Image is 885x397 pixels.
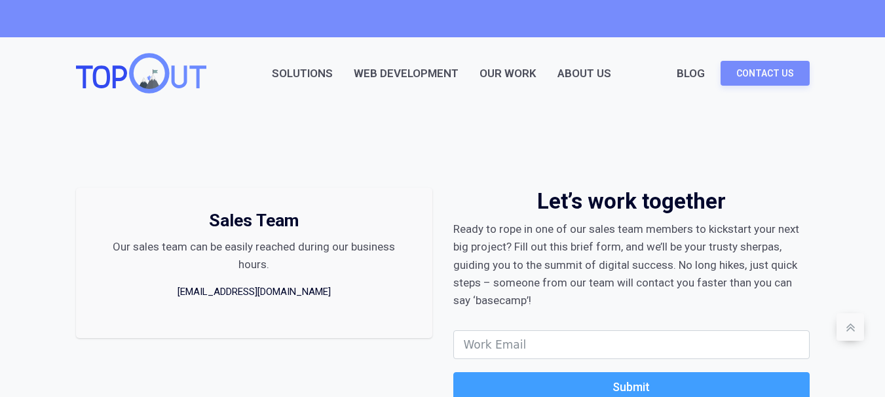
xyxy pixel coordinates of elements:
a: Contact Us [721,61,810,86]
h4: Let’s work together [537,188,726,215]
a: [EMAIL_ADDRESS][DOMAIN_NAME] [176,284,333,300]
a: Web Development [354,65,459,82]
a: Our Work [480,65,537,82]
input: email [453,330,810,359]
a: Solutions [272,65,333,82]
div: About Us [557,65,611,82]
a: Blog [677,65,705,82]
h5: Sales Team [209,209,299,233]
div: Our sales team can be easily reached during our business hours. [97,238,411,273]
div: Ready to rope in one of our sales team members to kickstart your next big project? Fill out this ... [453,220,810,309]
